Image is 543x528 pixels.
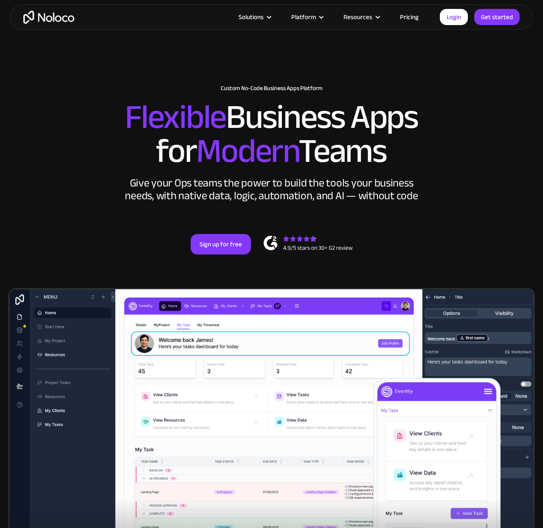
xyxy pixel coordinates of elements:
[389,11,429,23] a: Pricing
[291,11,316,23] div: Platform
[196,119,298,183] span: Modern
[440,9,468,25] a: Login
[8,100,535,168] h2: Business Apps for Teams
[228,11,281,23] div: Solutions
[123,177,420,202] div: Give your Ops teams the power to build the tools your business needs, with native data, logic, au...
[281,11,333,23] div: Platform
[191,234,251,254] a: Sign up for free
[23,11,74,24] a: home
[333,11,389,23] div: Resources
[8,85,535,92] h1: Custom No-Code Business Apps Platform
[239,11,264,23] div: Solutions
[343,11,372,23] div: Resources
[125,85,226,149] span: Flexible
[474,9,520,25] a: Get started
